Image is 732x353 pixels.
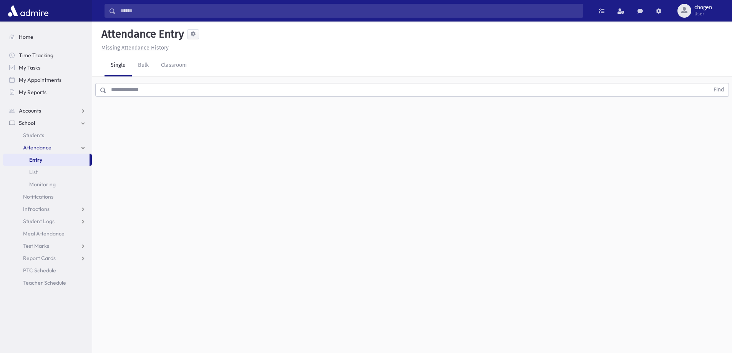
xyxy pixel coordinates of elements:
a: Bulk [132,55,155,76]
span: Time Tracking [19,52,53,59]
span: Test Marks [23,242,49,249]
a: Monitoring [3,178,92,191]
span: Attendance [23,144,51,151]
a: My Tasks [3,61,92,74]
span: Entry [29,156,42,163]
span: Students [23,132,44,139]
button: Find [709,83,729,96]
a: Home [3,31,92,43]
span: List [29,169,38,176]
a: Students [3,129,92,141]
a: Student Logs [3,215,92,227]
span: Meal Attendance [23,230,65,237]
a: Infractions [3,203,92,215]
a: Teacher Schedule [3,277,92,289]
span: User [694,11,712,17]
a: Report Cards [3,252,92,264]
input: Search [116,4,583,18]
span: Notifications [23,193,53,200]
a: Missing Attendance History [98,45,169,51]
a: Entry [3,154,90,166]
a: Meal Attendance [3,227,92,240]
a: School [3,117,92,129]
a: Test Marks [3,240,92,252]
a: Classroom [155,55,193,76]
span: School [19,119,35,126]
u: Missing Attendance History [101,45,169,51]
h5: Attendance Entry [98,28,184,41]
span: Home [19,33,33,40]
img: AdmirePro [6,3,50,18]
span: Accounts [19,107,41,114]
span: My Tasks [19,64,40,71]
span: My Reports [19,89,46,96]
a: My Reports [3,86,92,98]
a: My Appointments [3,74,92,86]
a: List [3,166,92,178]
span: Monitoring [29,181,56,188]
span: Teacher Schedule [23,279,66,286]
span: cbogen [694,5,712,11]
a: Time Tracking [3,49,92,61]
a: Accounts [3,104,92,117]
span: Report Cards [23,255,56,262]
a: Attendance [3,141,92,154]
span: My Appointments [19,76,61,83]
a: PTC Schedule [3,264,92,277]
a: Single [105,55,132,76]
span: Student Logs [23,218,55,225]
span: Infractions [23,206,50,212]
a: Notifications [3,191,92,203]
span: PTC Schedule [23,267,56,274]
